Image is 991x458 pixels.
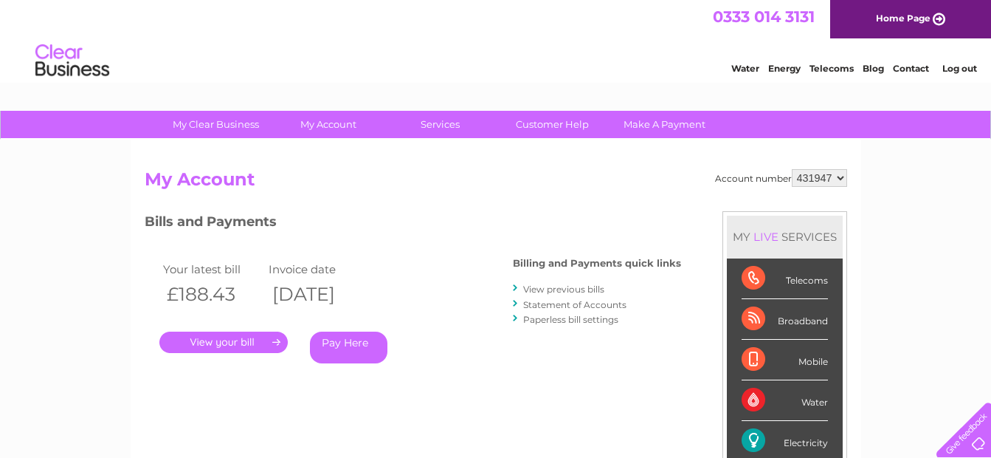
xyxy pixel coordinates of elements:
td: Invoice date [265,259,371,279]
div: Account number [715,169,847,187]
div: Telecoms [742,259,828,299]
a: Telecoms [809,63,854,74]
a: Services [379,111,501,138]
h4: Billing and Payments quick links [513,258,681,269]
div: Clear Business is a trading name of Verastar Limited (registered in [GEOGRAPHIC_DATA] No. 3667643... [148,8,845,72]
div: LIVE [750,230,781,244]
a: Make A Payment [604,111,725,138]
th: [DATE] [265,279,371,310]
h3: Bills and Payments [145,211,681,237]
a: Pay Here [310,332,387,363]
a: Energy [768,63,801,74]
div: Water [742,380,828,421]
a: Blog [863,63,884,74]
div: Mobile [742,340,828,380]
td: Your latest bill [159,259,266,279]
a: My Account [267,111,389,138]
a: Water [731,63,759,74]
a: 0333 014 3131 [713,7,815,26]
a: Customer Help [491,111,613,138]
div: MY SERVICES [727,216,843,258]
a: Log out [942,63,977,74]
div: Broadband [742,299,828,340]
a: Statement of Accounts [523,299,626,310]
th: £188.43 [159,279,266,310]
a: Paperless bill settings [523,314,618,325]
a: My Clear Business [155,111,277,138]
a: Contact [893,63,929,74]
a: View previous bills [523,284,604,295]
img: logo.png [35,38,110,83]
a: . [159,332,288,353]
h2: My Account [145,169,847,197]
